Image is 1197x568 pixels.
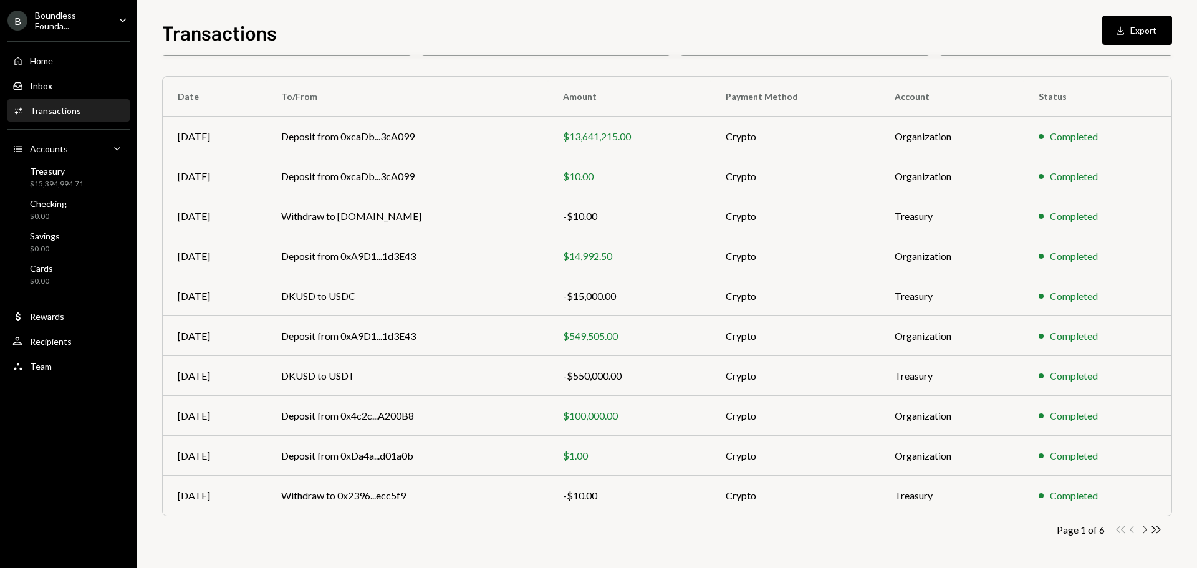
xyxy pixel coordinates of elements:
a: Treasury$15,394,994.71 [7,162,130,192]
td: Organization [880,117,1023,156]
td: Deposit from 0xcaDb...3cA099 [266,156,549,196]
div: -$10.00 [563,209,695,224]
div: Page 1 of 6 [1057,524,1105,536]
a: Transactions [7,99,130,122]
th: Payment Method [711,77,880,117]
a: Cards$0.00 [7,259,130,289]
div: [DATE] [178,368,251,383]
td: Deposit from 0x4c2c...A200B8 [266,396,549,436]
div: Inbox [30,80,52,91]
div: [DATE] [178,408,251,423]
th: Amount [548,77,710,117]
div: Recipients [30,336,72,347]
div: $13,641,215.00 [563,129,695,144]
div: Completed [1050,329,1098,344]
td: Treasury [880,356,1023,396]
div: [DATE] [178,289,251,304]
div: $549,505.00 [563,329,695,344]
a: Team [7,355,130,377]
div: Treasury [30,166,84,176]
div: [DATE] [178,129,251,144]
div: [DATE] [178,488,251,503]
div: $1.00 [563,448,695,463]
div: $0.00 [30,211,67,222]
td: Withdraw to [DOMAIN_NAME] [266,196,549,236]
div: -$10.00 [563,488,695,503]
td: Deposit from 0xA9D1...1d3E43 [266,316,549,356]
div: Boundless Founda... [35,10,108,31]
td: Organization [880,436,1023,476]
td: Treasury [880,476,1023,516]
div: $0.00 [30,244,60,254]
div: [DATE] [178,169,251,184]
div: Completed [1050,408,1098,423]
td: Organization [880,316,1023,356]
div: [DATE] [178,448,251,463]
a: Savings$0.00 [7,227,130,257]
td: Organization [880,236,1023,276]
div: -$550,000.00 [563,368,695,383]
a: Home [7,49,130,72]
div: Completed [1050,129,1098,144]
div: [DATE] [178,329,251,344]
a: Recipients [7,330,130,352]
a: Accounts [7,137,130,160]
th: Date [163,77,266,117]
div: Savings [30,231,60,241]
div: Completed [1050,289,1098,304]
th: Account [880,77,1023,117]
div: Checking [30,198,67,209]
td: DKUSD to USDC [266,276,549,316]
div: Completed [1050,488,1098,503]
a: Rewards [7,305,130,327]
div: [DATE] [178,249,251,264]
td: Crypto [711,476,880,516]
div: Team [30,361,52,372]
div: $14,992.50 [563,249,695,264]
td: Organization [880,156,1023,196]
td: Organization [880,396,1023,436]
td: Crypto [711,396,880,436]
td: Crypto [711,156,880,196]
td: Crypto [711,316,880,356]
th: To/From [266,77,549,117]
button: Export [1102,16,1172,45]
div: Completed [1050,448,1098,463]
div: Transactions [30,105,81,116]
td: Deposit from 0xDa4a...d01a0b [266,436,549,476]
td: Treasury [880,196,1023,236]
div: B [7,11,27,31]
a: Checking$0.00 [7,195,130,224]
h1: Transactions [162,20,277,45]
div: Accounts [30,143,68,154]
td: Crypto [711,436,880,476]
div: Completed [1050,169,1098,184]
div: Rewards [30,311,64,322]
td: Treasury [880,276,1023,316]
td: Crypto [711,276,880,316]
td: Deposit from 0xA9D1...1d3E43 [266,236,549,276]
td: DKUSD to USDT [266,356,549,396]
td: Crypto [711,196,880,236]
div: Cards [30,263,53,274]
div: $100,000.00 [563,408,695,423]
a: Inbox [7,74,130,97]
div: $0.00 [30,276,53,287]
td: Deposit from 0xcaDb...3cA099 [266,117,549,156]
td: Crypto [711,236,880,276]
td: Crypto [711,117,880,156]
td: Crypto [711,356,880,396]
div: Completed [1050,249,1098,264]
div: Completed [1050,368,1098,383]
td: Withdraw to 0x2396...ecc5f9 [266,476,549,516]
div: Completed [1050,209,1098,224]
th: Status [1024,77,1171,117]
div: $15,394,994.71 [30,179,84,190]
div: Home [30,55,53,66]
div: [DATE] [178,209,251,224]
div: $10.00 [563,169,695,184]
div: -$15,000.00 [563,289,695,304]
